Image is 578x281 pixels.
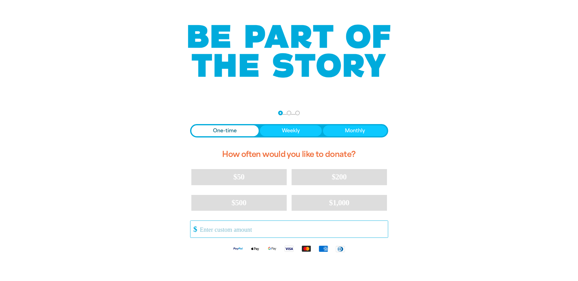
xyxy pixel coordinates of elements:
button: One-time [191,125,259,136]
img: Visa logo [281,245,298,252]
div: Available payment methods [190,240,388,257]
img: Google Pay logo [264,245,281,252]
button: Navigate to step 3 of 3 to enter your payment details [295,111,300,115]
h2: How often would you like to donate? [190,145,388,164]
img: American Express logo [315,245,332,252]
span: $50 [233,172,244,181]
div: Donation frequency [190,124,388,137]
span: $200 [332,172,347,181]
button: $50 [191,169,287,185]
button: Monthly [323,125,387,136]
span: Monthly [345,127,365,134]
button: $500 [191,195,287,211]
button: Navigate to step 2 of 3 to enter your details [287,111,291,115]
span: One-time [213,127,237,134]
img: Paypal logo [229,245,246,252]
button: $1,000 [292,195,387,211]
img: Be part of the story [183,12,396,90]
span: $1,000 [329,198,349,207]
span: $500 [232,198,246,207]
img: Diners Club logo [332,245,349,252]
span: $ [190,222,197,236]
img: Apple Pay logo [246,245,264,252]
span: Weekly [282,127,300,134]
button: $200 [292,169,387,185]
img: Mastercard logo [298,245,315,252]
button: Weekly [260,125,322,136]
button: Navigate to step 1 of 3 to enter your donation amount [278,111,283,115]
input: Enter custom amount [196,221,388,238]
